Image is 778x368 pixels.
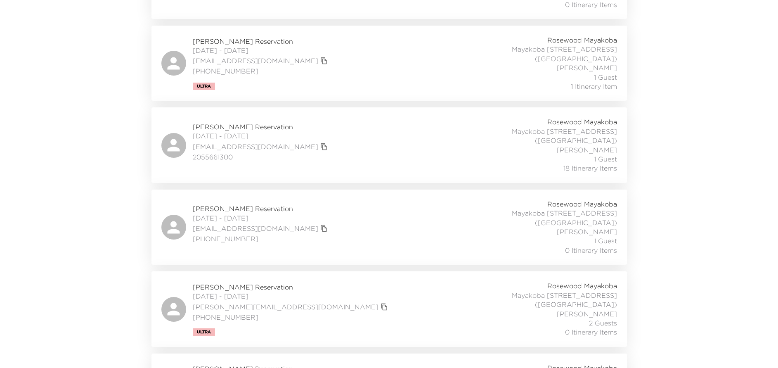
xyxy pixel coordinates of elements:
[557,227,617,236] span: [PERSON_NAME]
[193,283,390,292] span: [PERSON_NAME] Reservation
[151,190,627,265] a: [PERSON_NAME] Reservation[DATE] - [DATE][EMAIL_ADDRESS][DOMAIN_NAME]copy primary member email[PHO...
[193,46,330,55] span: [DATE] - [DATE]
[193,302,378,311] a: [PERSON_NAME][EMAIL_ADDRESS][DOMAIN_NAME]
[193,131,330,140] span: [DATE] - [DATE]
[563,164,617,173] span: 18 Itinerary Items
[193,292,390,301] span: [DATE] - [DATE]
[151,107,627,183] a: [PERSON_NAME] Reservation[DATE] - [DATE][EMAIL_ADDRESS][DOMAIN_NAME]copy primary member email2055...
[197,84,211,89] span: Ultra
[594,73,617,82] span: 1 Guest
[594,154,617,164] span: 1 Guest
[193,142,318,151] a: [EMAIL_ADDRESS][DOMAIN_NAME]
[193,224,318,233] a: [EMAIL_ADDRESS][DOMAIN_NAME]
[547,199,617,209] span: Rosewood Mayakoba
[589,318,617,328] span: 2 Guests
[193,122,330,131] span: [PERSON_NAME] Reservation
[547,36,617,45] span: Rosewood Mayakoba
[318,141,330,152] button: copy primary member email
[193,313,390,322] span: [PHONE_NUMBER]
[193,214,330,223] span: [DATE] - [DATE]
[378,301,390,313] button: copy primary member email
[594,236,617,245] span: 1 Guest
[547,281,617,290] span: Rosewood Mayakoba
[318,223,330,234] button: copy primary member email
[151,26,627,101] a: [PERSON_NAME] Reservation[DATE] - [DATE][EMAIL_ADDRESS][DOMAIN_NAME]copy primary member email[PHO...
[193,37,330,46] span: [PERSON_NAME] Reservation
[557,145,617,154] span: [PERSON_NAME]
[193,152,330,161] span: 2055661300
[151,271,627,347] a: [PERSON_NAME] Reservation[DATE] - [DATE][PERSON_NAME][EMAIL_ADDRESS][DOMAIN_NAME]copy primary mem...
[197,330,211,335] span: Ultra
[557,63,617,72] span: [PERSON_NAME]
[435,291,617,309] span: Mayakoba [STREET_ADDRESS] ([GEOGRAPHIC_DATA])
[193,56,318,65] a: [EMAIL_ADDRESS][DOMAIN_NAME]
[565,328,617,337] span: 0 Itinerary Items
[435,45,617,63] span: Mayakoba [STREET_ADDRESS] ([GEOGRAPHIC_DATA])
[193,66,330,76] span: [PHONE_NUMBER]
[565,246,617,255] span: 0 Itinerary Items
[557,309,617,318] span: [PERSON_NAME]
[435,209,617,227] span: Mayakoba [STREET_ADDRESS] ([GEOGRAPHIC_DATA])
[435,127,617,145] span: Mayakoba [STREET_ADDRESS] ([GEOGRAPHIC_DATA])
[193,204,330,213] span: [PERSON_NAME] Reservation
[547,117,617,126] span: Rosewood Mayakoba
[318,55,330,66] button: copy primary member email
[193,234,330,243] span: [PHONE_NUMBER]
[571,82,617,91] span: 1 Itinerary Item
